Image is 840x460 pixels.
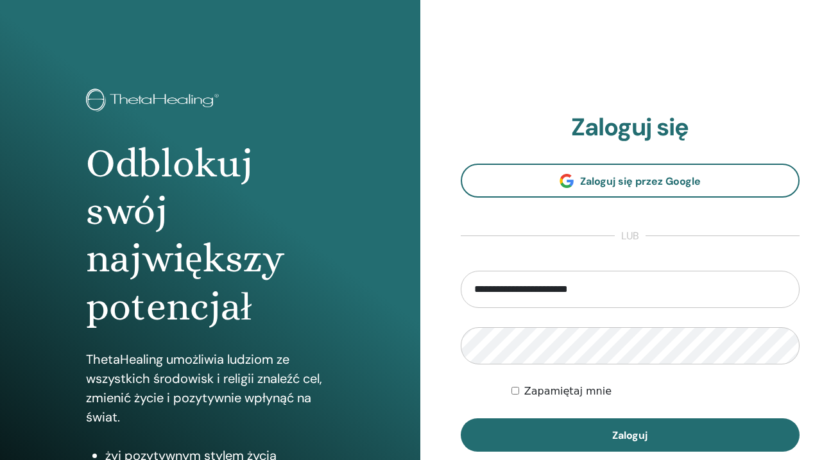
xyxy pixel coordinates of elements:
a: Zaloguj się przez Google [461,164,800,198]
div: Keep me authenticated indefinitely or until I manually logout [511,384,800,399]
span: Zaloguj [612,429,647,442]
span: Zaloguj się przez Google [580,175,701,188]
label: Zapamiętaj mnie [524,384,612,399]
h1: Odblokuj swój największy potencjał [86,140,334,331]
h2: Zaloguj się [461,113,800,142]
button: Zaloguj [461,418,800,452]
span: lub [615,228,646,244]
p: ThetaHealing umożliwia ludziom ze wszystkich środowisk i religii znaleźć cel, zmienić życie i poz... [86,350,334,427]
